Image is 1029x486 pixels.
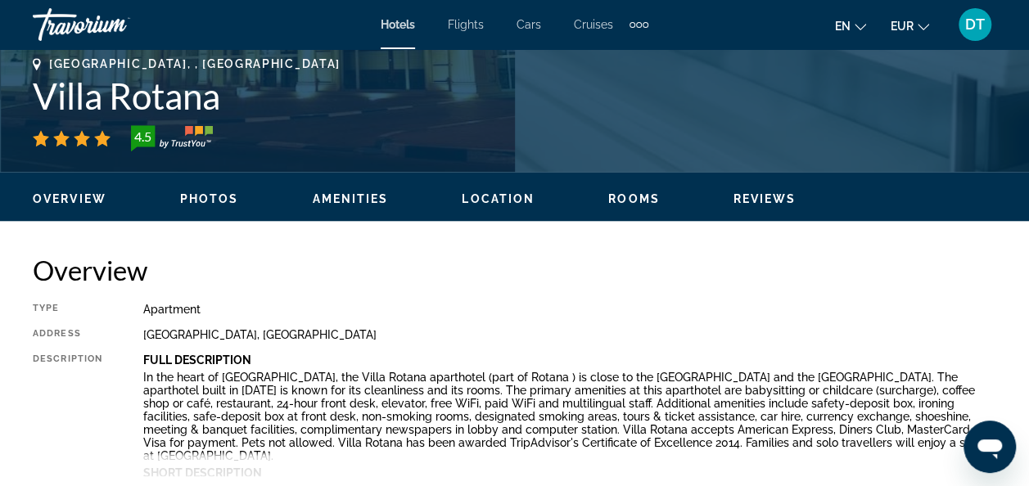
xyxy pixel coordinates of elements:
div: Apartment [143,303,996,316]
span: en [835,20,851,33]
a: Travorium [33,3,196,46]
a: Cruises [574,18,613,31]
button: Extra navigation items [630,11,648,38]
div: Address [33,328,102,341]
button: Change language [835,14,866,38]
button: Overview [33,191,106,206]
button: Photos [180,191,239,206]
h2: Overview [33,254,996,286]
span: [GEOGRAPHIC_DATA], , [GEOGRAPHIC_DATA] [49,57,341,70]
a: Flights [448,18,484,31]
button: Amenities [312,191,388,206]
b: Full Description [143,353,251,367]
a: Hotels [381,18,415,31]
div: 4.5 [126,127,159,146]
button: User Menu [954,7,996,42]
div: [GEOGRAPHIC_DATA], [GEOGRAPHIC_DATA] [143,328,996,341]
img: TrustYou guest rating badge [131,125,213,151]
span: DT [965,16,985,33]
iframe: Кнопка запуска окна обмена сообщениями [964,421,1016,473]
button: Change currency [891,14,929,38]
p: In the heart of [GEOGRAPHIC_DATA], the Villa Rotana aparthotel (part of Rotana ) is close to the ... [143,371,996,462]
div: Description [33,353,102,476]
a: Cars [517,18,541,31]
button: Location [462,191,535,206]
span: EUR [891,20,914,33]
button: Rooms [608,191,660,206]
h1: Villa Rotana [33,74,996,117]
button: Reviews [733,191,797,206]
div: Type [33,303,102,316]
